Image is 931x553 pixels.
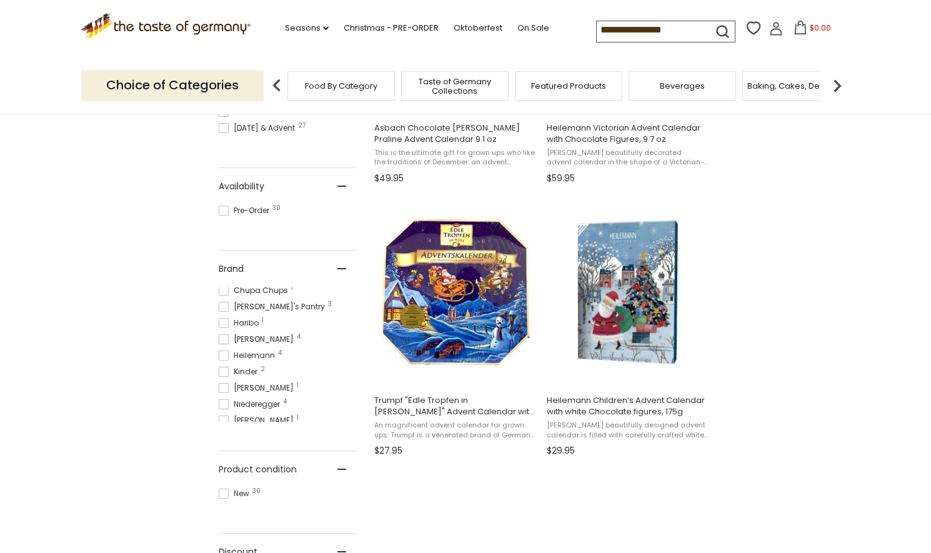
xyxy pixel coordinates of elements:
[291,285,293,291] span: 1
[374,444,402,457] span: $27.95
[219,301,329,312] span: [PERSON_NAME]'s Pantry
[285,21,329,35] a: Seasons
[219,350,279,361] span: Heilemann
[283,399,287,405] span: 4
[344,21,439,35] a: Christmas - PRE-ORDER
[747,81,844,91] a: Baking, Cakes, Desserts
[328,301,332,307] span: 3
[374,395,536,417] span: Trumpf "Edle Tropfen in [PERSON_NAME]" Advent Calendar with [PERSON_NAME], 10.6 oz
[264,73,289,98] img: previous arrow
[810,22,831,33] span: $0.00
[547,444,575,457] span: $29.95
[278,350,282,356] span: 4
[219,262,244,276] span: Brand
[545,209,710,375] img: Heilemann Children Advent Calendar with white Chocolate Figures
[405,77,505,96] a: Taste of Germany Collections
[531,81,606,91] a: Featured Products
[547,148,709,167] span: [PERSON_NAME] beautifully decorated advent calendar in the shape of a Victorian-era mansion with ...
[219,205,273,216] span: Pre-Order
[374,148,536,167] span: This is the ultimate gift for grown ups who like the traditions of December: an advent calendar f...
[297,415,299,421] span: 1
[517,21,549,35] a: On Sale
[219,180,264,193] span: Availability
[219,399,284,410] span: Niederegger
[547,421,709,440] span: [PERSON_NAME] beautifully designed advent calendar is filled with carefully crafted white chocola...
[372,198,538,461] a: Trumpf "Edle Tropfen in Nuss" Advent Calendar with Brandy Pralines, 10.6 oz
[374,172,404,185] span: $49.95
[547,172,575,185] span: $59.95
[219,122,299,134] span: [DATE] & Advent
[374,122,536,145] span: Asbach Chocolate [PERSON_NAME] Praline Advent Calendar 9.1 oz
[305,81,377,91] a: Food By Category
[545,198,710,461] a: Heilemann Children’s Advent Calendar with white Chocolate figures, 175g
[454,21,502,35] a: Oktoberfest
[219,366,261,377] span: Kinder
[262,317,264,324] span: 1
[252,488,261,494] span: 30
[219,382,297,394] span: [PERSON_NAME]
[547,395,709,417] span: Heilemann Children’s Advent Calendar with white Chocolate figures, 175g
[219,415,297,426] span: [PERSON_NAME]
[297,334,301,340] span: 4
[81,70,264,101] p: Choice of Categories
[261,366,265,372] span: 2
[219,317,262,329] span: Haribo
[219,285,292,296] span: Chupa Chups
[547,122,709,145] span: Heilemann Victorian Advent Calendar with Chocolate Figures, 9.7 oz
[219,463,297,476] span: Product condition
[298,122,306,129] span: 27
[785,21,839,39] button: $0.00
[219,334,297,345] span: [PERSON_NAME]
[272,205,281,211] span: 30
[219,488,253,499] span: New
[374,421,536,440] span: An magnificent advent calendar for grown ups: Trumpf is a venerated brand of German [PERSON_NAME]...
[825,73,850,98] img: next arrow
[660,81,705,91] a: Beverages
[297,382,299,389] span: 1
